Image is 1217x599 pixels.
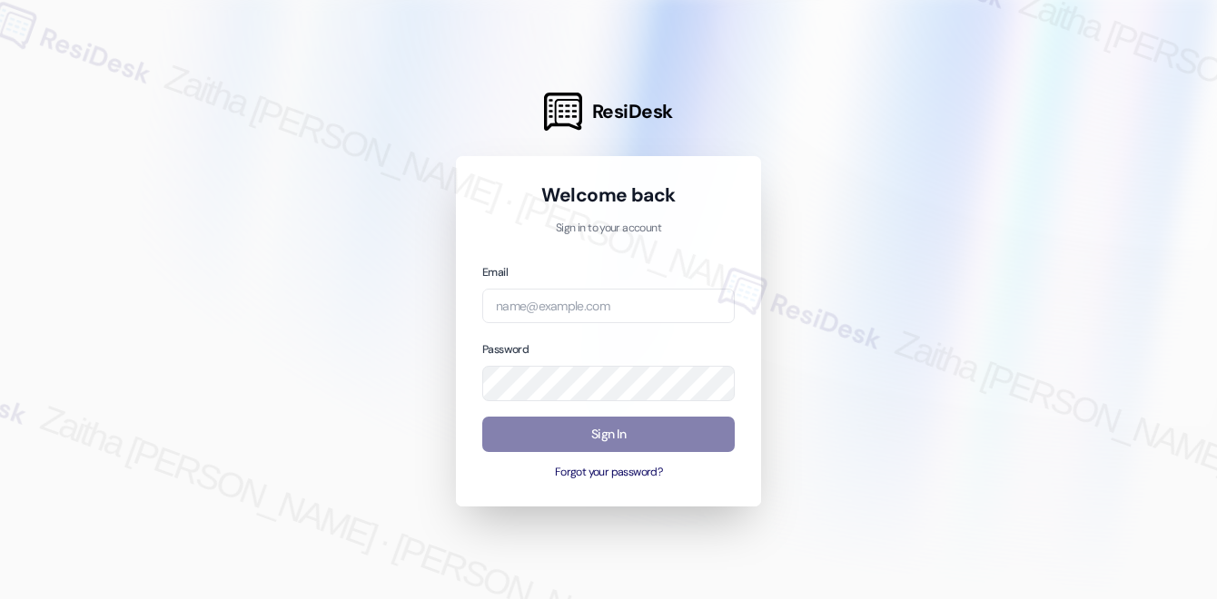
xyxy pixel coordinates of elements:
h1: Welcome back [482,182,735,208]
label: Password [482,342,529,357]
img: ResiDesk Logo [544,93,582,131]
button: Sign In [482,417,735,452]
span: ResiDesk [592,99,673,124]
input: name@example.com [482,289,735,324]
p: Sign in to your account [482,221,735,237]
label: Email [482,265,508,280]
button: Forgot your password? [482,465,735,481]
